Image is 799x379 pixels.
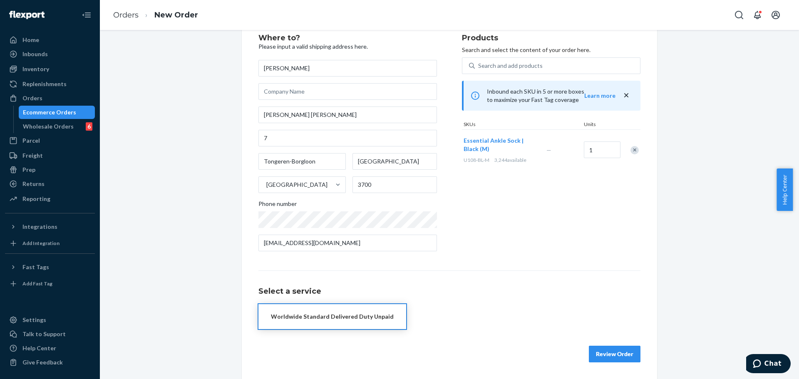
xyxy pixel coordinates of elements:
button: Learn more [584,92,615,100]
a: Inbounds [5,47,95,61]
button: close [622,91,630,100]
div: Add Fast Tag [22,280,52,287]
a: New Order [154,10,198,20]
div: Talk to Support [22,330,66,338]
a: Prep [5,163,95,176]
input: Email (Only Required for International) [258,235,437,251]
h2: Where to? [258,34,437,42]
div: [GEOGRAPHIC_DATA] [266,181,328,189]
div: Add Integration [22,240,60,247]
div: Freight [22,151,43,160]
input: Street Address [258,107,437,123]
button: Help Center [777,168,793,211]
a: Orders [5,92,95,105]
button: Open account menu [767,7,784,23]
iframe: Opens a widget where you can chat to one of our agents [746,354,791,375]
div: Settings [22,316,46,324]
div: Help Center [22,344,56,352]
span: 3,244 available [494,157,526,163]
button: Review Order [589,346,640,362]
input: State [352,153,437,170]
div: Reporting [22,195,50,203]
input: Street Address 2 (Optional) [258,130,437,146]
div: Prep [22,166,35,174]
input: ZIP Code [352,176,437,193]
button: Integrations [5,220,95,233]
ol: breadcrumbs [107,3,205,27]
img: Flexport logo [9,11,45,19]
span: Phone number [258,200,297,211]
div: Ecommerce Orders [23,108,76,116]
button: Give Feedback [5,356,95,369]
a: Add Fast Tag [5,277,95,290]
a: Reporting [5,192,95,206]
button: Worldwide Standard Delivered Duty Unpaid [258,304,406,329]
button: Close Navigation [78,7,95,23]
div: Inventory [22,65,49,73]
input: City [258,153,346,170]
button: Open notifications [749,7,766,23]
input: Quantity [584,141,620,158]
h1: Select a service [258,287,640,296]
div: Home [22,36,39,44]
input: Company Name [258,83,437,100]
a: Help Center [5,342,95,355]
div: Search and add products [478,62,543,70]
h2: Products [462,34,640,42]
a: Wholesale Orders6 [19,120,95,133]
div: SKUs [462,121,582,129]
div: Inbounds [22,50,48,58]
a: Freight [5,149,95,162]
div: Fast Tags [22,263,49,271]
a: Parcel [5,134,95,147]
button: Fast Tags [5,260,95,274]
p: Please input a valid shipping address here. [258,42,437,51]
div: Units [582,121,620,129]
a: Ecommerce Orders [19,106,95,119]
div: Wholesale Orders [23,122,74,131]
input: First & Last Name [258,60,437,77]
div: Remove Item [630,146,639,154]
div: Parcel [22,136,40,145]
p: Search and select the content of your order here. [462,46,640,54]
button: Open Search Box [731,7,747,23]
div: Orders [22,94,42,102]
div: Give Feedback [22,358,63,367]
a: Home [5,33,95,47]
div: Replenishments [22,80,67,88]
button: Talk to Support [5,327,95,341]
a: Orders [113,10,139,20]
a: Inventory [5,62,95,76]
span: — [546,146,551,154]
span: Essential Ankle Sock | Black (M) [464,137,524,152]
div: Integrations [22,223,57,231]
a: Settings [5,313,95,327]
button: Essential Ankle Sock | Black (M) [464,136,536,153]
span: U108-BL-M [464,157,489,163]
div: Returns [22,180,45,188]
a: Add Integration [5,237,95,250]
a: Replenishments [5,77,95,91]
div: Worldwide Standard Delivered Duty Unpaid [271,312,394,321]
div: 6 [86,122,92,131]
a: Returns [5,177,95,191]
div: Inbound each SKU in 5 or more boxes to maximize your Fast Tag coverage [462,81,640,111]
